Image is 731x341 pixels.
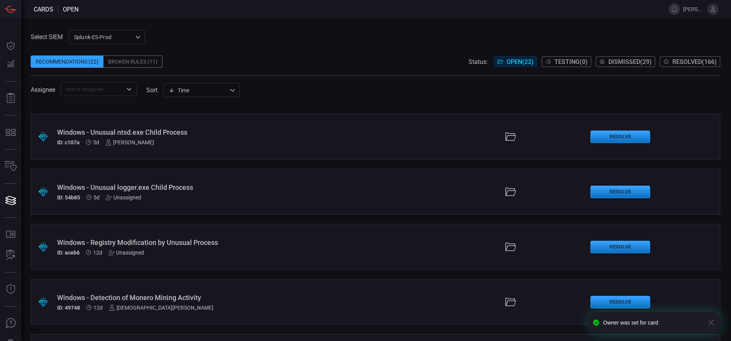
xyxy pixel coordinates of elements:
[63,84,122,94] input: Select assignee
[108,250,144,256] div: Unassigned
[93,194,100,201] span: Sep 07, 2025 10:22 AM
[93,250,102,256] span: Aug 31, 2025 11:50 AM
[2,55,20,73] button: Detections
[590,241,650,253] button: Resolve
[603,320,701,326] div: Owner was set for card
[2,89,20,108] button: Reports
[105,139,154,145] div: [PERSON_NAME]
[31,55,103,68] div: Recommendations (22)
[590,296,650,308] button: Resolve
[57,250,80,256] h5: ID: aceb6
[31,33,63,41] label: Select SIEM
[542,56,591,67] button: Testing(0)
[2,191,20,210] button: Cards
[57,194,80,201] h5: ID: 54b85
[469,58,488,65] span: Status:
[590,131,650,143] button: Resolve
[93,139,99,145] span: Sep 07, 2025 10:22 AM
[2,123,20,142] button: MITRE - Detection Posture
[2,157,20,176] button: Inventory
[2,246,20,264] button: ALERT ANALYSIS
[74,33,133,41] p: Splunk-ES-Prod
[494,56,537,67] button: Open(22)
[124,84,134,95] button: Open
[109,305,213,311] div: [DEMOGRAPHIC_DATA][PERSON_NAME]
[2,37,20,55] button: Dashboard
[57,128,298,136] div: Windows - Unusual ntsd.exe Child Process
[57,139,80,145] h5: ID: c107a
[169,86,228,94] div: Time
[146,86,157,94] label: sort
[506,58,534,65] span: Open ( 22 )
[103,55,162,68] div: Broken Rules (11)
[590,186,650,198] button: Resolve
[34,6,53,13] span: Cards
[596,56,655,67] button: Dismissed(29)
[672,58,717,65] span: Resolved ( 166 )
[31,86,55,93] span: Assignee
[2,280,20,299] button: Threat Intelligence
[57,238,298,246] div: Windows - Registry Modification by Unusual Process
[57,294,298,302] div: Windows - Detection of Monero Mining Activity
[660,56,720,67] button: Resolved(166)
[93,305,103,311] span: Aug 31, 2025 11:50 AM
[2,314,20,333] button: Ask Us A Question
[554,58,588,65] span: Testing ( 0 )
[63,6,79,13] span: open
[2,225,20,244] button: Rule Catalog
[57,305,80,311] h5: ID: 49748
[608,58,652,65] span: Dismissed ( 29 )
[106,194,141,201] div: Unassigned
[683,6,704,12] span: [PERSON_NAME].[PERSON_NAME]
[57,183,298,191] div: Windows - Unusual logger.exe Child Process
